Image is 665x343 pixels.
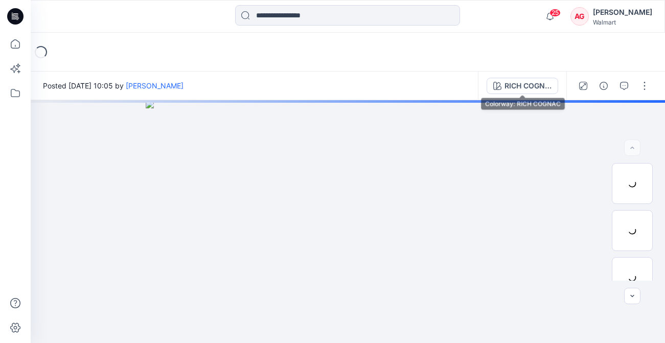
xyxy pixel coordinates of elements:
[549,9,561,17] span: 25
[146,100,551,343] img: eyJhbGciOiJIUzI1NiIsImtpZCI6IjAiLCJzbHQiOiJzZXMiLCJ0eXAiOiJKV1QifQ.eyJkYXRhIjp7InR5cGUiOiJzdG9yYW...
[505,80,552,92] div: RICH COGNAC
[593,6,652,18] div: [PERSON_NAME]
[487,78,558,94] button: RICH COGNAC
[593,18,652,26] div: Walmart
[595,78,612,94] button: Details
[570,7,589,26] div: AG
[43,80,184,91] span: Posted [DATE] 10:05 by
[126,81,184,90] a: [PERSON_NAME]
